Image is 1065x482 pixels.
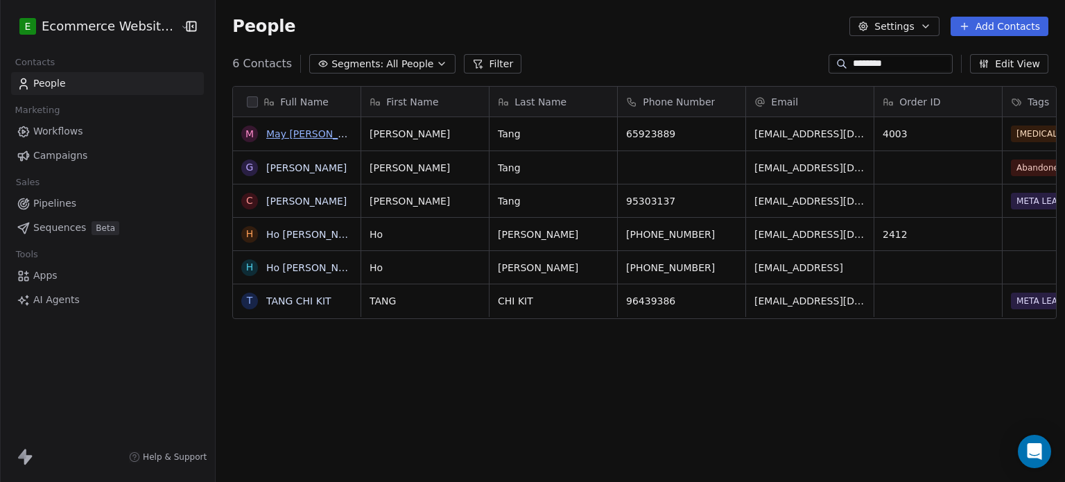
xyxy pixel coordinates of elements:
[498,227,609,241] span: [PERSON_NAME]
[25,19,31,33] span: E
[874,87,1002,117] div: Order ID
[849,17,939,36] button: Settings
[370,227,480,241] span: Ho
[10,244,44,265] span: Tools
[498,294,609,308] span: CHI KIT
[370,127,480,141] span: [PERSON_NAME]
[33,148,87,163] span: Campaigns
[266,196,347,207] a: [PERSON_NAME]
[1028,95,1049,109] span: Tags
[9,52,61,73] span: Contacts
[370,194,480,208] span: [PERSON_NAME]
[883,127,994,141] span: 4003
[233,87,361,117] div: Full Name
[951,17,1048,36] button: Add Contacts
[498,194,609,208] span: Tang
[970,54,1048,74] button: Edit View
[386,95,438,109] span: First Name
[266,128,453,139] a: May [PERSON_NAME] [PERSON_NAME]
[266,162,347,173] a: [PERSON_NAME]
[1018,435,1051,468] div: Open Intercom Messenger
[33,293,80,307] span: AI Agents
[771,95,798,109] span: Email
[247,293,253,308] div: T
[883,227,994,241] span: 2412
[246,260,254,275] div: H
[17,15,171,38] button: EEcommerce Website Builder
[11,192,204,215] a: Pipelines
[618,87,745,117] div: Phone Number
[754,161,865,175] span: [EMAIL_ADDRESS][DOMAIN_NAME]
[42,17,177,35] span: Ecommerce Website Builder
[386,57,433,71] span: All People
[9,100,66,121] span: Marketing
[11,264,204,287] a: Apps
[498,261,609,275] span: [PERSON_NAME]
[754,194,865,208] span: [EMAIL_ADDRESS][DOMAIN_NAME]
[246,193,253,208] div: C
[754,127,865,141] span: [EMAIL_ADDRESS][DOMAIN_NAME]
[514,95,566,109] span: Last Name
[370,161,480,175] span: [PERSON_NAME]
[626,294,737,308] span: 96439386
[232,55,292,72] span: 6 Contacts
[10,172,46,193] span: Sales
[33,221,86,235] span: Sequences
[370,294,480,308] span: TANG
[33,268,58,283] span: Apps
[11,72,204,95] a: People
[899,95,940,109] span: Order ID
[245,127,254,141] div: M
[498,127,609,141] span: Tang
[746,87,874,117] div: Email
[266,229,363,240] a: Ho [PERSON_NAME]
[143,451,207,463] span: Help & Support
[643,95,715,109] span: Phone Number
[370,261,480,275] span: Ho
[331,57,383,71] span: Segments:
[626,261,737,275] span: [PHONE_NUMBER]
[490,87,617,117] div: Last Name
[626,194,737,208] span: 95303137
[33,196,76,211] span: Pipelines
[11,289,204,311] a: AI Agents
[92,221,119,235] span: Beta
[464,54,521,74] button: Filter
[233,117,361,478] div: grid
[626,127,737,141] span: 65923889
[754,294,865,308] span: [EMAIL_ADDRESS][DOMAIN_NAME]
[754,261,865,275] span: [EMAIL_ADDRESS]
[246,227,254,241] div: H
[11,120,204,143] a: Workflows
[266,262,363,273] a: Ho [PERSON_NAME]
[129,451,207,463] a: Help & Support
[280,95,329,109] span: Full Name
[11,144,204,167] a: Campaigns
[246,160,254,175] div: g
[232,16,295,37] span: People
[33,124,83,139] span: Workflows
[626,227,737,241] span: [PHONE_NUMBER]
[11,216,204,239] a: SequencesBeta
[33,76,66,91] span: People
[498,161,609,175] span: Tang
[754,227,865,241] span: [EMAIL_ADDRESS][DOMAIN_NAME]
[266,295,331,307] a: TANG CHI KIT
[361,87,489,117] div: First Name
